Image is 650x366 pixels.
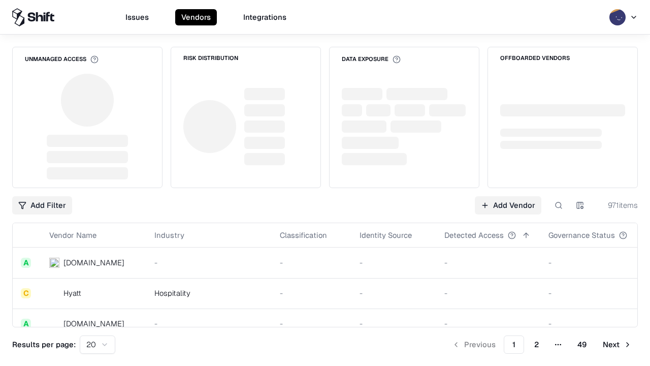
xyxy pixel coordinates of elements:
div: Governance Status [548,230,615,240]
div: 971 items [597,200,638,210]
div: Identity Source [360,230,412,240]
button: Next [597,335,638,354]
button: 2 [526,335,547,354]
div: - [280,288,343,298]
button: Vendors [175,9,217,25]
img: intrado.com [49,258,59,268]
div: - [280,257,343,268]
button: Add Filter [12,196,72,215]
div: - [360,288,428,298]
img: Hyatt [49,288,59,298]
nav: pagination [446,335,638,354]
div: [DOMAIN_NAME] [63,257,124,268]
div: Data Exposure [342,55,401,64]
div: - [360,257,428,268]
button: Integrations [237,9,292,25]
div: - [548,257,643,268]
div: Hospitality [154,288,264,298]
div: A [21,258,31,268]
p: Results per page: [12,339,76,350]
button: 49 [569,335,595,354]
div: - [154,257,264,268]
div: - [548,318,643,329]
button: 1 [504,335,524,354]
div: Risk Distribution [183,55,238,61]
div: - [444,318,532,329]
div: Industry [154,230,184,240]
div: A [21,319,31,329]
div: - [444,257,532,268]
div: - [444,288,532,298]
div: Unmanaged Access [25,55,99,64]
div: Classification [280,230,327,240]
div: - [548,288,643,298]
div: [DOMAIN_NAME] [63,318,124,329]
button: Issues [119,9,155,25]
div: C [21,288,31,298]
div: Vendor Name [49,230,96,240]
div: Offboarded Vendors [500,55,570,61]
a: Add Vendor [475,196,541,215]
div: - [360,318,428,329]
div: Hyatt [63,288,81,298]
div: Detected Access [444,230,504,240]
div: - [280,318,343,329]
div: - [154,318,264,329]
img: primesec.co.il [49,319,59,329]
